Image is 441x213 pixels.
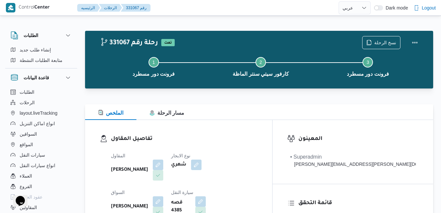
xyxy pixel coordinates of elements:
button: المواقع [8,139,75,150]
span: الطلبات [20,88,34,96]
b: [PERSON_NAME] [111,203,148,211]
button: Logout [411,1,438,14]
span: عقود العملاء [20,193,43,201]
button: فرونت دور مسطرد [314,49,421,83]
h2: 331067 رحلة رقم [100,39,158,48]
iframe: chat widget [7,187,27,206]
button: الطلبات [10,31,72,39]
b: [PERSON_NAME] [111,166,148,174]
h3: تفاصيل المقاول [111,135,257,144]
span: كارفور سيتي سنتر الماظة [233,70,289,78]
button: Actions [408,36,421,49]
span: 3 [366,60,369,65]
span: السواق [111,190,125,195]
span: انواع سيارات النقل [20,162,55,169]
button: قاعدة البيانات [10,74,72,82]
button: فرونت دور مسطرد [100,49,207,83]
span: 1 [152,60,155,65]
button: كارفور سيتي سنتر الماظة [207,49,314,83]
span: انواع اماكن التنزيل [20,120,55,127]
span: الرحلات [20,99,35,106]
div: • Superadmin [290,153,416,161]
div: [PERSON_NAME][EMAIL_ADDRESS][PERSON_NAME][DOMAIN_NAME] [290,161,416,168]
span: الملخص [98,110,123,116]
button: layout.liveTracking [8,108,75,118]
button: سيارات النقل [8,150,75,160]
button: الرحلات [8,97,75,108]
button: الفروع [8,181,75,192]
button: متابعة الطلبات النشطة [8,55,75,66]
button: الرحلات [99,4,122,12]
b: تمت [164,41,172,45]
button: الرئيسيه [77,4,100,12]
span: 2 [259,60,262,65]
button: 331067 رقم [121,4,150,12]
h3: قائمة التحقق [298,199,418,208]
span: نسخ الرحلة [374,39,396,47]
h3: قاعدة البيانات [24,74,49,82]
span: المقاول [111,153,125,158]
span: الفروع [20,183,32,190]
img: X8yXhbKr1z7QwAAAABJRU5ErkJggg== [6,3,15,12]
span: إنشاء طلب جديد [20,46,51,54]
span: سيارات النقل [20,151,45,159]
button: انواع اماكن التنزيل [8,118,75,129]
button: انواع سيارات النقل [8,160,75,171]
button: الطلبات [8,87,75,97]
span: layout.liveTracking [20,109,57,117]
h3: الطلبات [24,31,38,39]
span: Dark mode [383,5,408,10]
span: تمت [161,39,175,46]
span: سيارة النقل [171,190,193,195]
span: السواقين [20,130,37,138]
span: فرونت دور مسطرد [347,70,389,78]
button: إنشاء طلب جديد [8,45,75,55]
span: فرونت دور مسطرد [132,70,175,78]
span: نوع الايجار [171,153,190,158]
span: العملاء [20,172,32,180]
span: Logout [422,4,436,12]
button: العملاء [8,171,75,181]
button: نسخ الرحلة [362,36,400,49]
button: عقود العملاء [8,192,75,202]
b: شهري [171,161,186,169]
span: مسار الرحلة [150,110,184,116]
span: المقاولين [20,203,37,211]
span: • Superadmin mohamed.nabil@illa.com.eg [290,153,416,168]
button: السواقين [8,129,75,139]
h3: المعينون [298,135,418,144]
div: الطلبات [5,45,77,68]
b: Center [34,5,50,10]
span: متابعة الطلبات النشطة [20,56,62,64]
span: المواقع [20,141,33,148]
button: المقاولين [8,202,75,213]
